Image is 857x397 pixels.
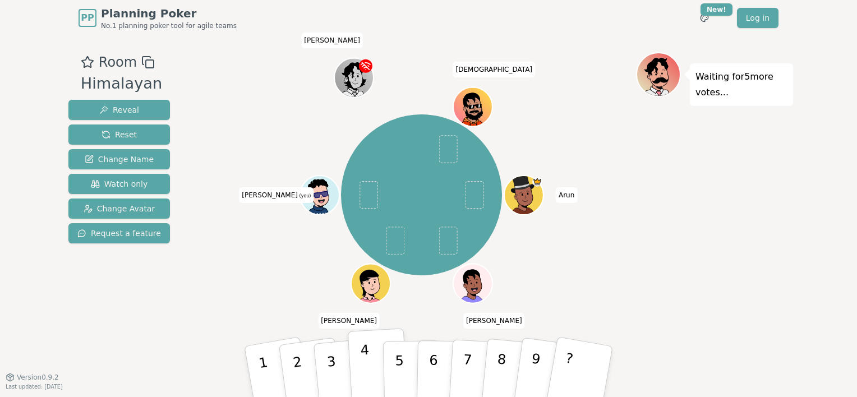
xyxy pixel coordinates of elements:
[701,3,732,16] div: New!
[81,11,94,25] span: PP
[17,373,59,382] span: Version 0.9.2
[556,187,577,203] span: Click to change your name
[68,100,170,120] button: Reveal
[91,178,148,190] span: Watch only
[68,124,170,145] button: Reset
[81,72,162,95] div: Himalayan
[101,21,237,30] span: No.1 planning poker tool for agile teams
[99,52,137,72] span: Room
[532,177,542,187] span: Arun is the host
[84,203,155,214] span: Change Avatar
[694,8,715,28] button: New!
[99,104,139,116] span: Reveal
[85,154,154,165] span: Change Name
[68,149,170,169] button: Change Name
[463,313,525,329] span: Click to change your name
[102,129,137,140] span: Reset
[301,177,338,214] button: Click to change your avatar
[68,174,170,194] button: Watch only
[101,6,237,21] span: Planning Poker
[298,193,311,198] span: (you)
[79,6,237,30] a: PPPlanning PokerNo.1 planning poker tool for agile teams
[318,313,380,329] span: Click to change your name
[68,198,170,219] button: Change Avatar
[453,62,535,77] span: Click to change your name
[77,228,161,239] span: Request a feature
[239,187,314,203] span: Click to change your name
[301,33,363,48] span: Click to change your name
[81,52,94,72] button: Add as favourite
[6,384,63,390] span: Last updated: [DATE]
[695,69,787,100] p: Waiting for 5 more votes...
[737,8,778,28] a: Log in
[6,373,59,382] button: Version0.9.2
[68,223,170,243] button: Request a feature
